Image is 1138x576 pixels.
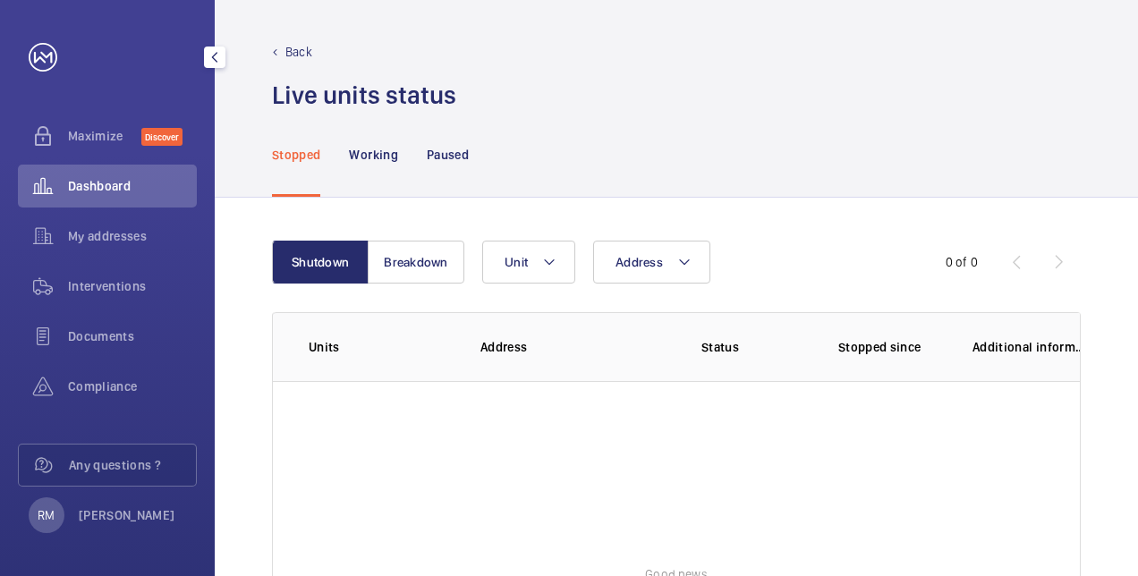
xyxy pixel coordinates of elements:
[38,506,55,524] p: RM
[368,241,464,284] button: Breakdown
[427,146,469,164] p: Paused
[349,146,397,164] p: Working
[68,177,197,195] span: Dashboard
[593,241,710,284] button: Address
[272,79,456,112] h1: Live units status
[309,338,452,356] p: Units
[272,241,369,284] button: Shutdown
[616,255,663,269] span: Address
[79,506,175,524] p: [PERSON_NAME]
[643,338,797,356] p: Status
[68,277,197,295] span: Interventions
[972,338,1087,356] p: Additional information
[838,338,944,356] p: Stopped since
[946,253,978,271] div: 0 of 0
[480,338,631,356] p: Address
[285,43,312,61] p: Back
[68,227,197,245] span: My addresses
[272,146,320,164] p: Stopped
[505,255,528,269] span: Unit
[69,456,196,474] span: Any questions ?
[482,241,575,284] button: Unit
[141,128,183,146] span: Discover
[68,377,197,395] span: Compliance
[68,327,197,345] span: Documents
[68,127,141,145] span: Maximize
